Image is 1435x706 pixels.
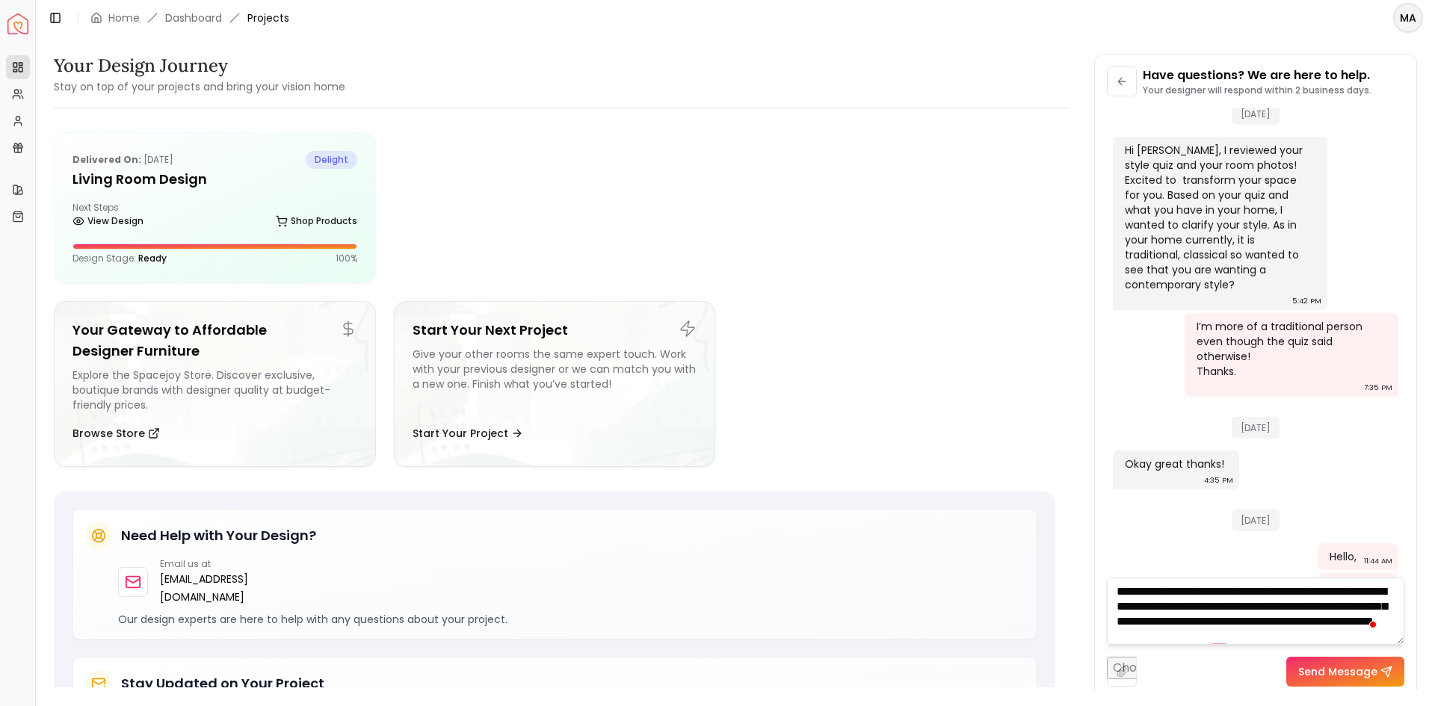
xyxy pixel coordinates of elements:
[1395,4,1422,31] span: MA
[72,368,357,412] div: Explore the Spacejoy Store. Discover exclusive, boutique brands with designer quality at budget-f...
[1286,657,1404,687] button: Send Message
[7,13,28,34] img: Spacejoy Logo
[413,418,523,448] button: Start Your Project
[54,301,376,467] a: Your Gateway to Affordable Designer FurnitureExplore the Spacejoy Store. Discover exclusive, bout...
[121,525,316,546] h5: Need Help with Your Design?
[165,10,222,25] a: Dashboard
[276,211,357,232] a: Shop Products
[54,54,345,78] h3: Your Design Journey
[160,570,327,606] a: [EMAIL_ADDRESS][DOMAIN_NAME]
[72,202,357,232] div: Next Steps:
[1143,66,1371,84] p: Have questions? We are here to help.
[1143,84,1371,96] p: Your designer will respond within 2 business days.
[72,211,143,232] a: View Design
[1204,473,1233,488] div: 4:35 PM
[1364,554,1392,569] div: 11:44 AM
[72,151,173,169] p: [DATE]
[72,320,357,362] h5: Your Gateway to Affordable Designer Furniture
[72,169,357,190] h5: Living Room design
[1364,380,1392,395] div: 7:35 PM
[121,673,324,694] h5: Stay Updated on Your Project
[336,253,357,264] p: 100 %
[7,13,28,34] a: Spacejoy
[90,10,289,25] nav: breadcrumb
[1232,103,1280,125] span: [DATE]
[138,252,167,264] span: Ready
[1107,578,1404,645] textarea: To enrich screen reader interactions, please activate Accessibility in Grammarly extension settings
[394,301,716,467] a: Start Your Next ProjectGive your other rooms the same expert touch. Work with your previous desig...
[1292,294,1321,309] div: 5:42 PM
[54,79,345,94] small: Stay on top of your projects and bring your vision home
[247,10,289,25] span: Projects
[1232,417,1280,439] span: [DATE]
[1197,319,1384,379] div: I’m more of a traditional person even though the quiz said otherwise! Thanks.
[160,558,327,570] p: Email us at
[72,153,141,166] b: Delivered on:
[1330,549,1357,564] div: Hello,
[72,253,167,264] p: Design Stage:
[1125,456,1224,471] div: Okay great thanks!
[118,612,1024,627] p: Our design experts are here to help with any questions about your project.
[72,418,160,448] button: Browse Store
[1125,143,1312,292] div: Hi [PERSON_NAME], I reviewed your style quiz and your room photos! Excited to transform your spac...
[413,347,697,412] div: Give your other rooms the same expert touch. Work with your previous designer or we can match you...
[413,320,697,341] h5: Start Your Next Project
[1232,510,1280,531] span: [DATE]
[108,10,140,25] a: Home
[1393,3,1423,33] button: MA
[306,151,357,169] span: delight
